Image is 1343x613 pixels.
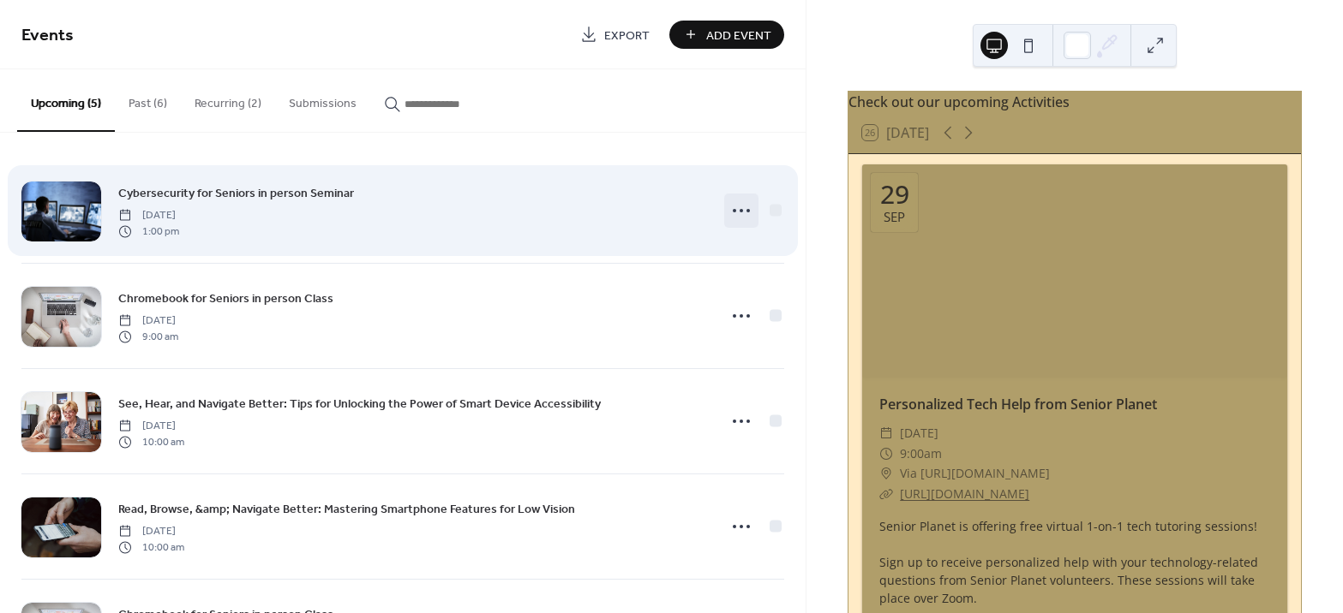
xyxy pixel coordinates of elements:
[118,434,184,449] span: 10:00 am
[118,539,184,555] span: 10:00 am
[118,396,601,414] span: See, Hear, and Navigate Better: Tips for Unlocking the Power of Smart Device Accessibility
[567,21,663,49] a: Export
[884,211,905,223] div: Sep
[879,463,893,484] div: ​
[118,394,601,414] a: See, Hear, and Navigate Better: Tips for Unlocking the Power of Smart Device Accessibility
[118,501,575,519] span: Read, Browse, &amp; Navigate Better: Mastering Smartphone Features for Low Vision
[118,524,184,539] span: [DATE]
[880,182,909,207] div: 29
[604,27,650,45] span: Export
[706,27,771,45] span: Add Event
[900,485,1029,502] a: [URL][DOMAIN_NAME]
[118,208,179,223] span: [DATE]
[879,395,1157,414] a: Personalized Tech Help from Senior Planet
[879,443,893,464] div: ​
[118,185,354,203] span: Cybersecurity for Seniors in person Seminar
[118,289,333,308] a: Chromebook for Seniors in person Class
[118,329,178,344] span: 9:00 am
[848,92,1301,112] div: Check out our upcoming Activities
[17,69,115,132] button: Upcoming (5)
[275,69,370,130] button: Submissions
[118,313,178,329] span: [DATE]
[118,223,179,239] span: 1:00 pm
[115,69,181,130] button: Past (6)
[118,290,333,308] span: Chromebook for Seniors in person Class
[21,19,74,52] span: Events
[900,443,942,464] span: 9:00am
[118,183,354,203] a: Cybersecurity for Seniors in person Seminar
[879,484,893,504] div: ​
[900,423,938,443] span: [DATE]
[118,499,575,519] a: Read, Browse, &amp; Navigate Better: Mastering Smartphone Features for Low Vision
[879,423,893,443] div: ​
[900,463,1050,484] span: Via [URL][DOMAIN_NAME]
[669,21,784,49] button: Add Event
[118,419,184,434] span: [DATE]
[181,69,275,130] button: Recurring (2)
